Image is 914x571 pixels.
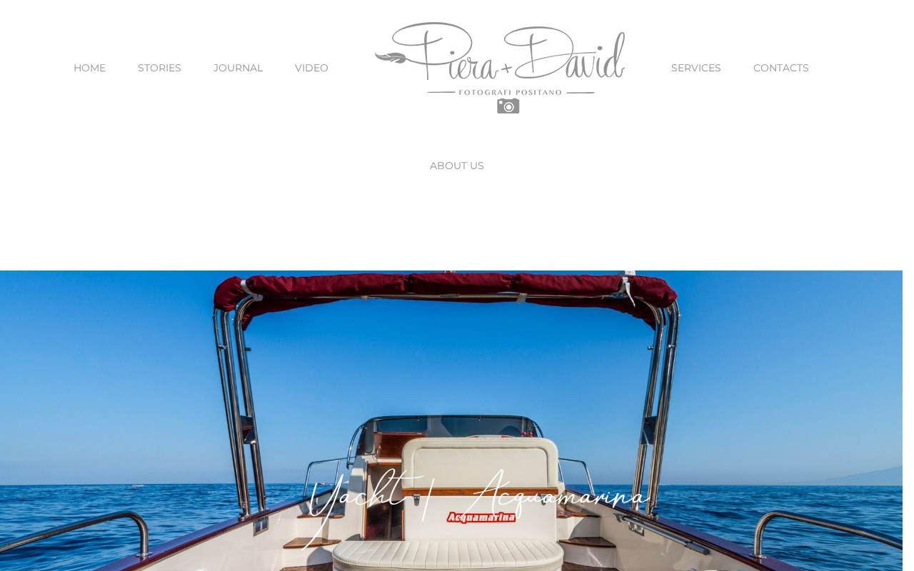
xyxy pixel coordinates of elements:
em: Yacht | Acquamarina [306,477,646,523]
span: SERVICES [671,63,721,73]
span: JOURNAL [214,63,263,73]
img: Piera Plus David Photography Positano Logo [375,22,625,113]
a: VIDEO [295,38,328,98]
span: STORIES [138,63,181,73]
a: STORIES [138,38,181,98]
a: ABOUT US [430,136,484,196]
a: SERVICES [671,38,721,98]
a: HOME [74,38,106,98]
span: ABOUT US [430,161,484,171]
span: CONTACTS [753,63,809,73]
span: VIDEO [295,63,328,73]
span: HOME [74,63,106,73]
a: CONTACTS [753,38,809,98]
a: JOURNAL [214,38,263,98]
